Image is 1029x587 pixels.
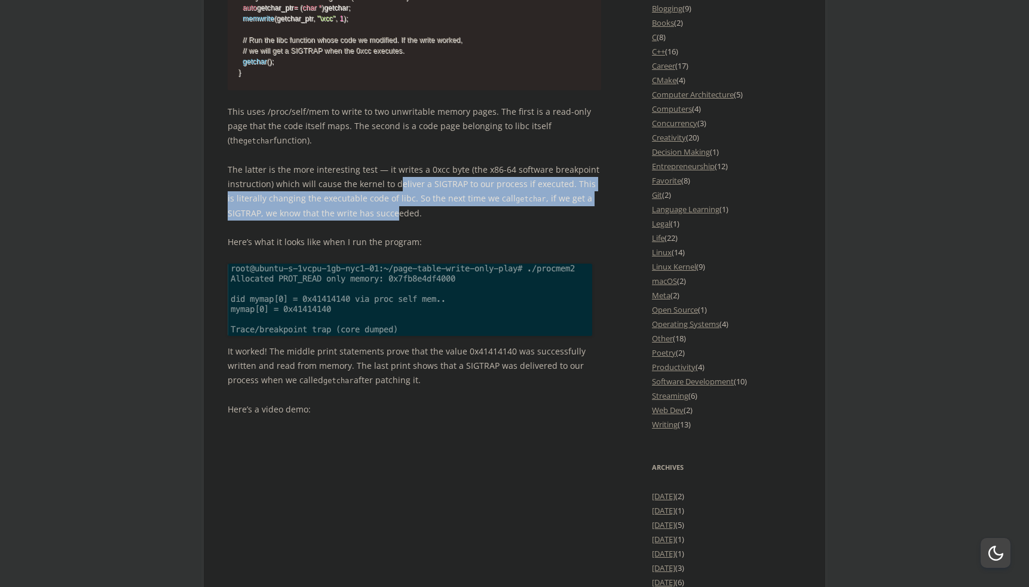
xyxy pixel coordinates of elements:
[652,204,719,215] a: Language Learning
[321,4,324,12] span: )
[652,17,674,28] a: Books
[652,159,801,173] li: (12)
[652,73,801,87] li: (4)
[652,3,682,14] a: Blogging
[652,417,801,432] li: (13)
[652,1,801,16] li: (9)
[652,233,664,243] a: Life
[652,161,715,172] a: Entrepreneurship
[652,518,801,532] li: (5)
[269,57,272,66] span: )
[652,59,801,73] li: (17)
[652,403,801,417] li: (2)
[339,14,344,23] span: 1
[293,4,298,12] span: =
[652,245,801,259] li: (14)
[652,503,801,518] li: (1)
[652,118,697,129] a: Concurrency
[313,14,315,23] span: ,
[228,235,601,249] p: Here’s what it looks like when I run the program:
[652,548,675,559] a: [DATE]
[652,317,801,331] li: (4)
[652,89,734,100] a: Computer Architecture
[652,46,665,57] a: C++
[652,60,675,71] a: Career
[243,4,257,12] span: auto
[652,276,677,286] a: macOS
[652,188,801,202] li: (2)
[652,132,686,143] a: Creativity
[348,4,350,12] span: ;
[652,116,801,130] li: (3)
[652,376,734,387] a: Software Development
[652,75,676,85] a: CMake
[652,347,676,358] a: Poetry
[652,346,801,360] li: (2)
[652,532,801,546] li: (1)
[652,16,801,30] li: (2)
[652,103,692,114] a: Computers
[652,360,801,374] li: (4)
[652,304,698,315] a: Open Source
[652,362,696,372] a: Productivity
[652,333,673,344] a: Other
[652,202,801,216] li: (1)
[652,216,801,231] li: (1)
[652,173,801,188] li: (8)
[652,419,678,430] a: Writing
[300,4,302,12] span: (
[652,290,670,301] a: Meta
[652,460,801,475] h3: Archives
[652,505,675,516] a: [DATE]
[652,145,801,159] li: (1)
[652,302,801,317] li: (1)
[652,331,801,346] li: (18)
[652,175,681,186] a: Favorite
[243,47,405,55] span: // we will get a SIGTRAP when the 0xcc executes.
[652,288,801,302] li: (2)
[228,402,601,417] p: Here’s a video demo:
[243,57,267,66] span: getchar
[652,390,688,401] a: Streaming
[652,491,675,502] a: [DATE]
[652,189,662,200] a: Git
[228,344,601,388] p: It worked! The middle print statements prove that the value 0x41414140 was successfully written a...
[652,32,657,42] a: C
[652,561,801,575] li: (3)
[317,14,335,23] span: "\xcc"
[344,14,346,23] span: )
[652,562,675,573] a: [DATE]
[228,105,601,148] p: This uses /proc/self/mem to write to two unwritable memory pages. The first is a read-only page t...
[652,319,719,329] a: Operating Systems
[652,261,696,272] a: Linux Kernel
[652,87,801,102] li: (5)
[652,259,801,274] li: (9)
[652,30,801,44] li: (8)
[652,146,710,157] a: Decision Making
[652,274,801,288] li: (2)
[652,218,670,229] a: Legal
[335,14,337,23] span: ,
[652,546,801,561] li: (1)
[272,57,274,66] span: ;
[302,4,317,12] span: char
[346,14,348,23] span: ;
[652,534,675,545] a: [DATE]
[652,44,801,59] li: (16)
[652,374,801,389] li: (10)
[267,57,269,66] span: (
[323,377,354,385] code: getchar
[228,163,601,221] p: The latter is the more interesting test — it writes a 0xcc byte (the x86-64 software breakpoint i...
[652,247,672,258] a: Linux
[652,405,684,415] a: Web Dev
[652,231,801,245] li: (22)
[238,68,241,77] span: }
[516,195,546,203] code: getchar
[274,14,277,23] span: (
[652,130,801,145] li: (20)
[652,489,801,503] li: (2)
[652,519,675,530] a: [DATE]
[243,14,274,23] span: memwrite
[243,137,274,145] code: getchar
[652,389,801,403] li: (6)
